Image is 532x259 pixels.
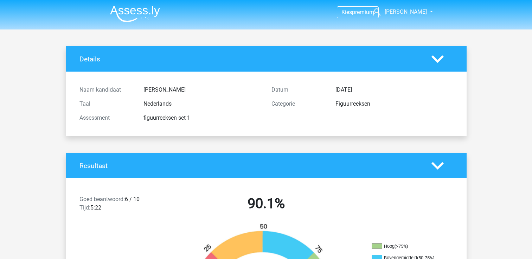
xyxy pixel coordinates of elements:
[74,100,138,108] div: Taal
[74,114,138,122] div: Assessment
[330,100,458,108] div: Figuurreeksen
[341,9,352,15] span: Kies
[266,86,330,94] div: Datum
[138,86,266,94] div: [PERSON_NAME]
[337,7,378,17] a: Kiespremium
[175,195,357,212] h2: 90.1%
[74,86,138,94] div: Naam kandidaat
[74,195,170,215] div: 6 / 10 5:22
[385,8,427,15] span: [PERSON_NAME]
[79,196,125,202] span: Goed beantwoord:
[330,86,458,94] div: [DATE]
[372,243,442,250] li: Hoog
[79,204,90,211] span: Tijd:
[110,6,160,22] img: Assessly
[79,55,421,63] h4: Details
[266,100,330,108] div: Categorie
[138,100,266,108] div: Nederlands
[79,162,421,170] h4: Resultaat
[352,9,374,15] span: premium
[395,244,408,249] div: (>75%)
[370,8,428,16] a: [PERSON_NAME]
[138,114,266,122] div: figuurreeksen set 1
